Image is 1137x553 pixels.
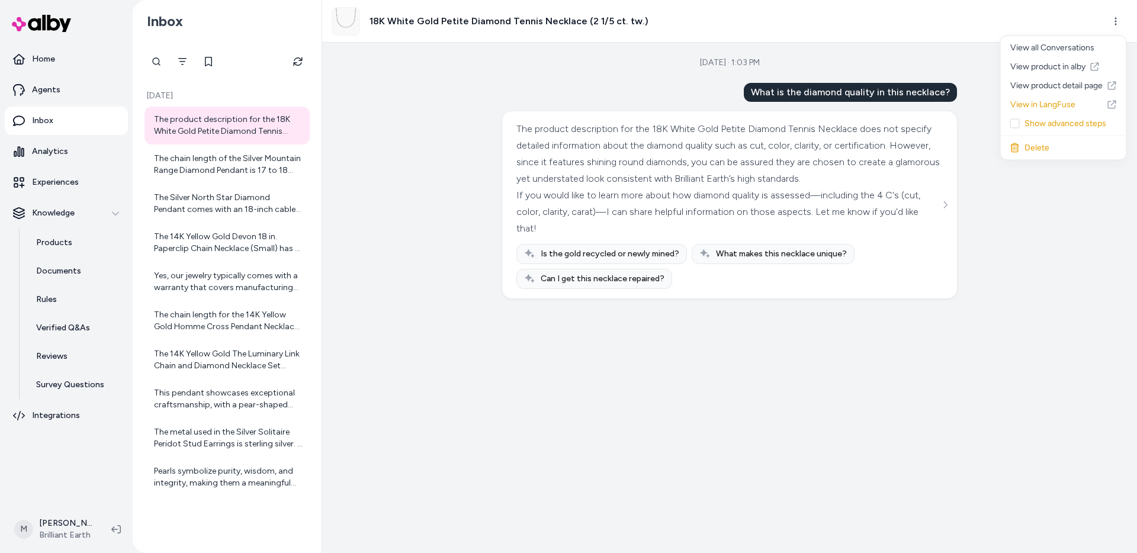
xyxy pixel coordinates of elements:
a: View product detail page [1001,76,1126,95]
div: Delete [1001,139,1126,157]
div: Show advanced steps [1001,114,1126,133]
div: View all Conversations [1001,38,1126,57]
a: View in LangFuse [1001,95,1126,114]
a: View product in alby [1001,57,1126,76]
